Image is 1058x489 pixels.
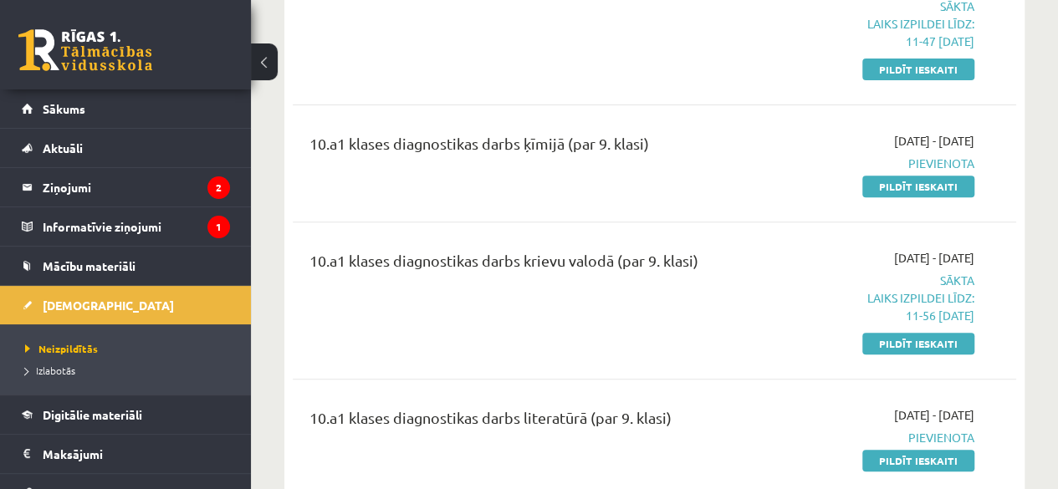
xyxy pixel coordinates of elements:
[894,132,974,150] span: [DATE] - [DATE]
[25,341,234,356] a: Neizpildītās
[22,207,230,246] a: Informatīvie ziņojumi1
[894,249,974,267] span: [DATE] - [DATE]
[769,289,974,324] p: Laiks izpildei līdz: 11-56 [DATE]
[309,406,744,437] div: 10.a1 klases diagnostikas darbs literatūrā (par 9. klasi)
[18,29,152,71] a: Rīgas 1. Tālmācības vidusskola
[862,333,974,354] a: Pildīt ieskaiti
[862,59,974,80] a: Pildīt ieskaiti
[43,207,230,246] legend: Informatīvie ziņojumi
[309,249,744,280] div: 10.a1 klases diagnostikas darbs krievu valodā (par 9. klasi)
[309,132,744,163] div: 10.a1 klases diagnostikas darbs ķīmijā (par 9. klasi)
[894,406,974,424] span: [DATE] - [DATE]
[43,258,135,273] span: Mācību materiāli
[25,342,98,355] span: Neizpildītās
[43,298,174,313] span: [DEMOGRAPHIC_DATA]
[207,176,230,199] i: 2
[207,216,230,238] i: 1
[862,450,974,471] a: Pildīt ieskaiti
[25,364,75,377] span: Izlabotās
[769,155,974,172] span: Pievienota
[22,395,230,434] a: Digitālie materiāli
[769,272,974,324] span: Sākta
[769,429,974,446] span: Pievienota
[22,286,230,324] a: [DEMOGRAPHIC_DATA]
[43,435,230,473] legend: Maksājumi
[43,407,142,422] span: Digitālie materiāli
[25,363,234,378] a: Izlabotās
[769,15,974,50] p: Laiks izpildei līdz: 11-47 [DATE]
[43,140,83,155] span: Aktuāli
[22,89,230,128] a: Sākums
[22,168,230,206] a: Ziņojumi2
[43,101,85,116] span: Sākums
[22,247,230,285] a: Mācību materiāli
[22,435,230,473] a: Maksājumi
[862,176,974,197] a: Pildīt ieskaiti
[22,129,230,167] a: Aktuāli
[43,168,230,206] legend: Ziņojumi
